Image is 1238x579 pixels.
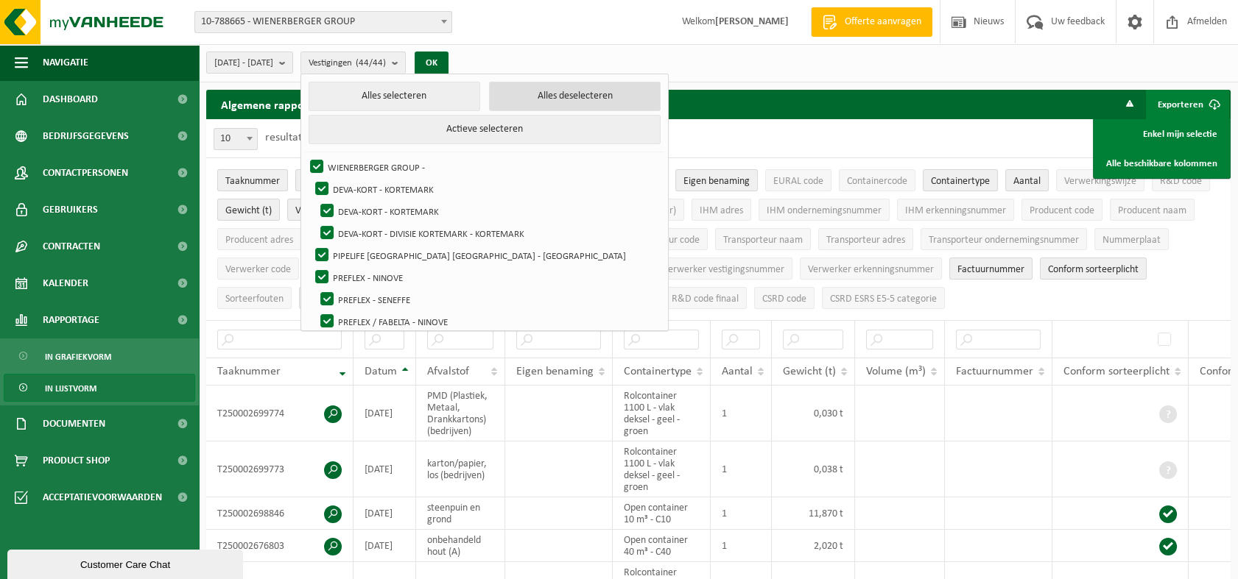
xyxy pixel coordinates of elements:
[206,441,354,497] td: T250002699773
[45,374,96,402] span: In lijstvorm
[45,343,111,371] span: In grafiekvorm
[711,530,772,562] td: 1
[365,366,397,377] span: Datum
[715,228,811,250] button: Transporteur naamTransporteur naam: Activate to sort
[773,176,823,187] span: EURAL code
[772,386,855,441] td: 0,030 t
[1063,366,1170,377] span: Conform sorteerplicht
[217,257,299,280] button: Verwerker codeVerwerker code: Activate to sort
[772,441,855,497] td: 0,038 t
[317,310,660,333] label: PREFLEX / FABELTA - NINOVE
[194,11,452,33] span: 10-788665 - WIENERBERGER GROUP
[762,294,806,305] span: CSRD code
[214,129,257,149] span: 10
[416,497,505,530] td: steenpuin en grond
[1064,176,1136,187] span: Verwerkingswijze
[905,205,1006,216] span: IHM erkenningsnummer
[613,497,711,530] td: Open container 10 m³ - C10
[613,441,711,497] td: Rolcontainer 1100 L - vlak deksel - geel - groen
[309,115,661,144] button: Actieve selecteren
[206,90,354,119] h2: Algemene rapportering
[754,287,815,309] button: CSRD codeCSRD code: Activate to sort
[217,199,280,221] button: Gewicht (t)Gewicht (t): Activate to sort
[309,82,480,111] button: Alles selecteren
[295,169,340,191] button: DatumDatum: Activate to sort
[1040,257,1147,280] button: Conform sorteerplicht : Activate to sort
[7,547,246,579] iframe: chat widget
[822,287,945,309] button: CSRD ESRS E5-5 categorieCSRD ESRS E5-5 categorie: Activate to sort
[1095,149,1228,178] a: Alle beschikbare kolommen
[43,479,162,516] span: Acceptatievoorwaarden
[818,228,913,250] button: Transporteur adresTransporteur adres: Activate to sort
[356,58,386,68] count: (44/44)
[312,266,659,288] label: PREFLEX - NINOVE
[929,235,1079,246] span: Transporteur ondernemingsnummer
[307,156,659,178] label: WIENERBERGER GROUP -
[613,530,711,562] td: Open container 40 m³ - C40
[866,366,926,377] span: Volume (m³)
[808,264,934,275] span: Verwerker erkenningsnummer
[217,366,281,377] span: Taaknummer
[206,51,293,74] button: [DATE] - [DATE]
[931,176,990,187] span: Containertype
[225,176,280,187] span: Taaknummer
[312,244,659,266] label: PIPELIFE [GEOGRAPHIC_DATA] [GEOGRAPHIC_DATA] - [GEOGRAPHIC_DATA]
[1146,90,1229,119] button: Exporteren
[317,200,660,222] label: DEVA-KORT - KORTEMARK
[225,294,284,305] span: Sorteerfouten
[1118,205,1186,216] span: Producent naam
[312,178,659,200] label: DEVA-KORT - KORTEMARK
[43,302,99,338] span: Rapportage
[354,386,416,441] td: [DATE]
[427,366,469,377] span: Afvalstof
[295,205,346,216] span: Volume (m³)
[43,265,88,302] span: Kalender
[225,264,291,275] span: Verwerker code
[847,176,907,187] span: Containercode
[683,176,750,187] span: Eigen benaming
[722,366,753,377] span: Aantal
[772,530,855,562] td: 2,020 t
[354,497,416,530] td: [DATE]
[287,199,354,221] button: Volume (m³)Volume (m³): Activate to sort
[43,44,88,81] span: Navigatie
[489,82,661,111] button: Alles deselecteren
[624,366,692,377] span: Containertype
[711,386,772,441] td: 1
[897,199,1014,221] button: IHM erkenningsnummerIHM erkenningsnummer: Activate to sort
[43,228,100,265] span: Contracten
[772,497,855,530] td: 11,870 t
[43,118,129,154] span: Bedrijfsgegevens
[613,386,711,441] td: Rolcontainer 1100 L - vlak deksel - geel - groen
[1056,169,1144,191] button: VerwerkingswijzeVerwerkingswijze: Activate to sort
[923,169,998,191] button: ContainertypeContainertype: Activate to sort
[217,169,288,191] button: TaaknummerTaaknummer: Activate to remove sorting
[300,51,406,74] button: Vestigingen(44/44)
[354,441,416,497] td: [DATE]
[675,169,758,191] button: Eigen benamingEigen benaming: Activate to sort
[949,257,1033,280] button: FactuurnummerFactuurnummer: Activate to sort
[1005,169,1049,191] button: AantalAantal: Activate to sort
[664,287,747,309] button: R&D code finaalR&amp;D code finaal: Activate to sort
[765,169,831,191] button: EURAL codeEURAL code: Activate to sort
[800,257,942,280] button: Verwerker erkenningsnummerVerwerker erkenningsnummer: Activate to sort
[841,15,925,29] span: Offerte aanvragen
[43,191,98,228] span: Gebruikers
[672,294,739,305] span: R&D code finaal
[692,199,751,221] button: IHM adresIHM adres: Activate to sort
[811,7,932,37] a: Offerte aanvragen
[1094,228,1169,250] button: NummerplaatNummerplaat: Activate to sort
[416,386,505,441] td: PMD (Plastiek, Metaal, Drankkartons) (bedrijven)
[655,257,792,280] button: Verwerker vestigingsnummerVerwerker vestigingsnummer: Activate to sort
[317,288,660,310] label: PREFLEX - SENEFFE
[1095,119,1228,149] a: Enkel mijn selectie
[225,235,293,246] span: Producent adres
[1102,235,1161,246] span: Nummerplaat
[206,530,354,562] td: T250002676803
[217,228,301,250] button: Producent adresProducent adres: Activate to sort
[354,530,416,562] td: [DATE]
[1013,176,1041,187] span: Aantal
[43,405,105,442] span: Documenten
[415,51,449,75] button: OK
